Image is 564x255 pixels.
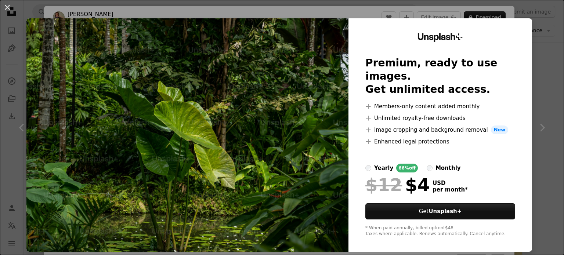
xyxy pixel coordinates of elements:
div: * When paid annually, billed upfront $48 Taxes where applicable. Renews automatically. Cancel any... [365,225,515,237]
input: monthly [427,165,433,171]
h2: Premium, ready to use images. Get unlimited access. [365,57,515,96]
span: New [491,125,509,134]
strong: Unsplash+ [429,208,462,215]
input: yearly66%off [365,165,371,171]
div: 66% off [396,164,418,172]
li: Unlimited royalty-free downloads [365,114,515,123]
span: USD [433,180,468,186]
div: $4 [365,175,430,194]
li: Image cropping and background removal [365,125,515,134]
span: $12 [365,175,402,194]
span: per month * [433,186,468,193]
button: GetUnsplash+ [365,203,515,219]
div: yearly [374,164,393,172]
li: Enhanced legal protections [365,137,515,146]
div: monthly [435,164,461,172]
li: Members-only content added monthly [365,102,515,111]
